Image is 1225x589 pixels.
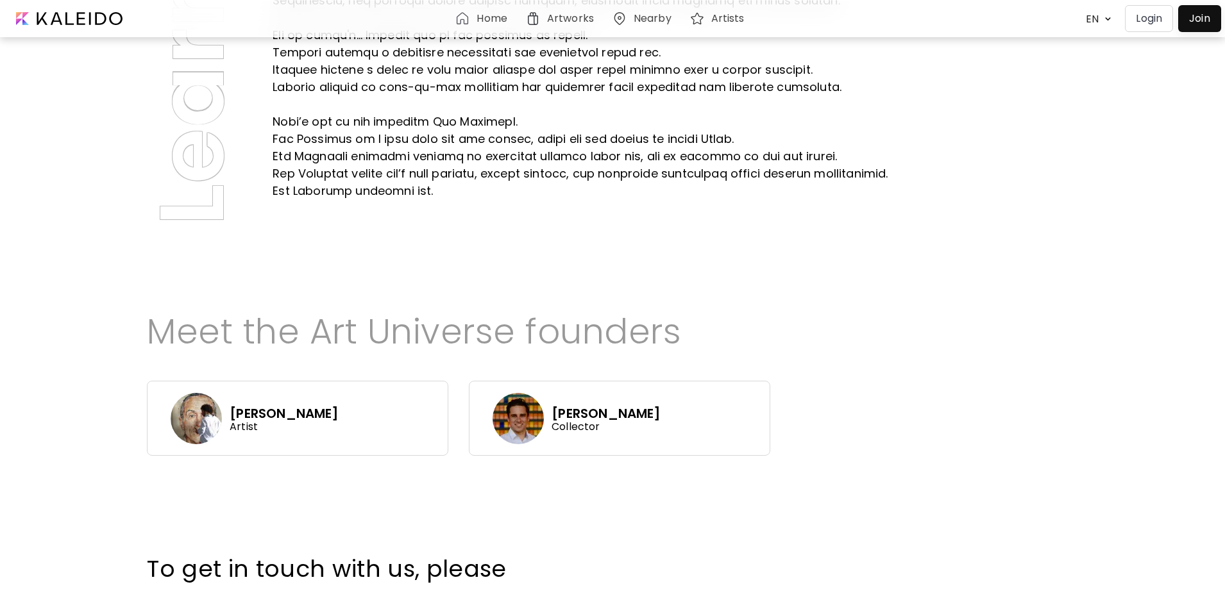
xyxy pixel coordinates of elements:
a: Join [1178,5,1221,32]
p: Meet the Art Universe founders [147,306,1078,358]
h6: Home [477,13,507,24]
h6: Artworks [547,13,594,24]
a: Artists [689,11,750,26]
h6: Nearby [634,13,672,24]
p: Artist [230,422,339,432]
p: [PERSON_NAME] [230,405,339,422]
a: Login [1125,5,1178,32]
a: Nearby [612,11,677,26]
h6: Artists [711,13,745,24]
p: Login [1136,11,1162,26]
a: [PERSON_NAME]Collector [469,381,791,456]
a: Artworks [525,11,599,26]
a: [PERSON_NAME]Artist [147,381,469,456]
img: arrow down [1101,13,1115,25]
div: EN [1079,8,1101,30]
p: [PERSON_NAME] [552,405,661,422]
a: Home [455,11,512,26]
img: large.webp [171,393,222,444]
img: large.webp [493,393,544,444]
button: Login [1125,5,1173,32]
p: Collector [552,422,661,432]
